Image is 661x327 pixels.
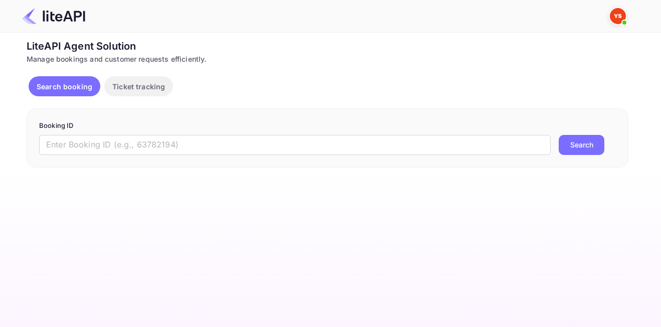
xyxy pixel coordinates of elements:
[27,54,628,64] div: Manage bookings and customer requests efficiently.
[112,81,165,92] p: Ticket tracking
[39,121,616,131] p: Booking ID
[610,8,626,24] img: Yandex Support
[22,8,85,24] img: LiteAPI Logo
[37,81,92,92] p: Search booking
[27,39,628,54] div: LiteAPI Agent Solution
[559,135,604,155] button: Search
[39,135,551,155] input: Enter Booking ID (e.g., 63782194)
